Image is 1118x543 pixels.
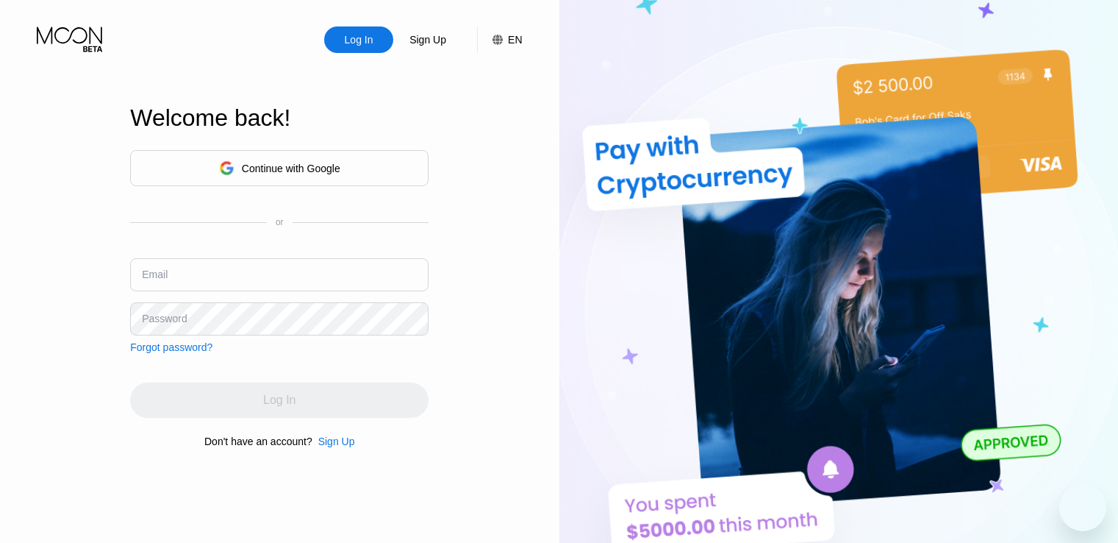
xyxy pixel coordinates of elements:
[130,150,429,186] div: Continue with Google
[343,32,375,47] div: Log In
[408,32,448,47] div: Sign Up
[1059,484,1106,531] iframe: Button to launch messaging window
[142,313,187,324] div: Password
[130,104,429,132] div: Welcome back!
[276,217,284,227] div: or
[393,26,462,53] div: Sign Up
[142,269,168,280] div: Email
[477,26,522,53] div: EN
[130,341,212,353] div: Forgot password?
[318,436,355,447] div: Sign Up
[324,26,393,53] div: Log In
[312,436,355,447] div: Sign Up
[204,436,312,447] div: Don't have an account?
[242,163,340,174] div: Continue with Google
[508,34,522,46] div: EN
